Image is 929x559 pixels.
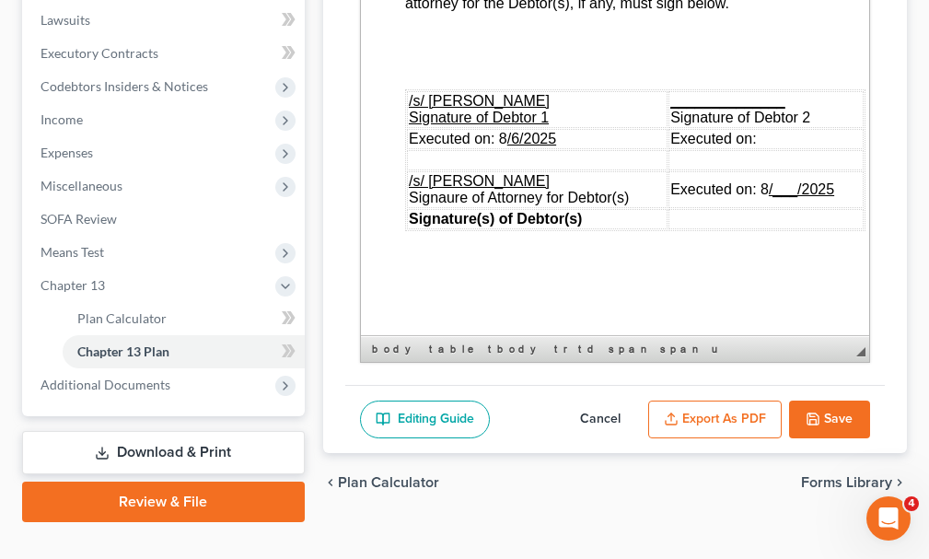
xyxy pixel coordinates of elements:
a: span element [605,340,655,358]
button: Cancel [560,401,641,439]
button: Forms Library chevron_right [801,475,907,490]
a: table element [425,340,482,358]
i: chevron_left [323,475,338,490]
span: Miscellaneous [41,178,122,193]
a: body element [368,340,424,358]
a: Plan Calculator [63,302,305,335]
span: Chapter 13 [41,277,105,293]
u: /___/2025 [408,261,473,276]
span: Codebtors Insiders & Notices [41,78,208,94]
a: td element [575,340,603,358]
span: Lawsuits [41,12,90,28]
a: Review & File [22,482,305,522]
span: Plan Calculator [338,475,439,490]
span: Expenses [41,145,93,160]
a: u element [708,340,719,358]
a: SOFA Review [26,203,305,236]
a: span element [656,340,706,358]
i: chevron_right [892,475,907,490]
span: Executory Contracts [41,45,158,61]
a: tbody element [484,340,549,358]
span: Additional Documents [41,377,170,392]
button: Save [789,401,870,439]
a: tr element [551,340,573,358]
span: Plan Calculator [77,310,167,326]
span: 4 [904,496,919,511]
a: Chapter 13 Plan [63,335,305,368]
span: Income [41,111,83,127]
span: Resize [856,347,865,356]
iframe: Intercom live chat [866,496,911,541]
a: Lawsuits [26,4,305,37]
button: chevron_left Plan Calculator [323,475,439,490]
span: Means Test [41,244,104,260]
a: Editing Guide [360,401,490,439]
strong: Signature(s) of Debtor(s) [48,290,221,306]
button: Export as PDF [648,401,782,439]
span: SOFA Review [41,211,117,227]
a: Download & Print [22,431,305,474]
span: Chapter 13 Plan [77,344,169,359]
a: Executory Contracts [26,37,305,70]
span: Forms Library [801,475,892,490]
